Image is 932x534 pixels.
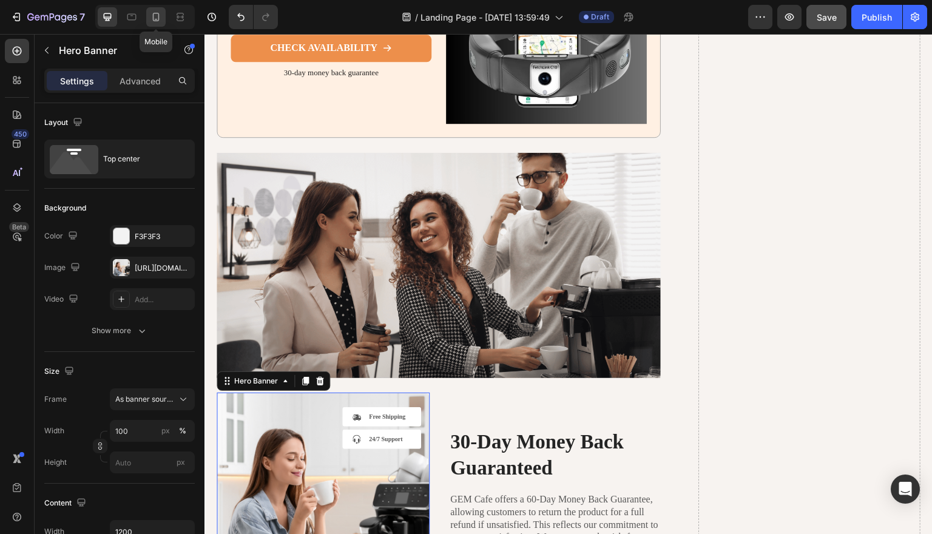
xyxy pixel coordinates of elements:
[110,388,195,410] button: As banner source
[44,260,83,276] div: Image
[92,325,148,337] div: Show more
[5,5,90,29] button: 7
[60,75,94,87] p: Settings
[120,75,161,87] p: Advanced
[204,34,932,534] iframe: Design area
[891,475,920,504] div: Open Intercom Messenger
[135,231,192,242] div: F3F3F3
[59,43,162,58] p: Hero Banner
[806,5,846,29] button: Save
[44,115,85,131] div: Layout
[110,451,195,473] input: px
[164,401,198,410] p: 24/7 Support
[115,394,175,405] span: As banner source
[591,12,609,22] span: Draft
[44,425,64,436] label: Width
[12,129,29,139] div: 450
[44,228,80,245] div: Color
[415,11,418,24] span: /
[229,5,278,29] div: Undo/Redo
[862,11,892,24] div: Publish
[177,458,185,467] span: px
[164,379,201,387] p: Free Shipping
[817,12,837,22] span: Save
[44,457,67,468] label: Height
[44,320,195,342] button: Show more
[158,424,173,438] button: %
[44,291,81,308] div: Video
[135,294,192,305] div: Add...
[44,394,67,405] label: Frame
[179,425,186,436] div: %
[851,5,902,29] button: Publish
[175,424,190,438] button: px
[420,11,550,24] span: Landing Page - [DATE] 13:59:49
[27,342,76,353] div: Hero Banner
[44,203,86,214] div: Background
[103,145,177,173] div: Top center
[135,263,192,274] div: [URL][DOMAIN_NAME]
[44,495,89,512] div: Content
[110,420,195,442] input: px%
[9,222,29,232] div: Beta
[161,425,170,436] div: px
[245,394,456,448] h2: 30-Day Money Back Guaranteed
[44,363,76,380] div: Size
[79,10,85,24] p: 7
